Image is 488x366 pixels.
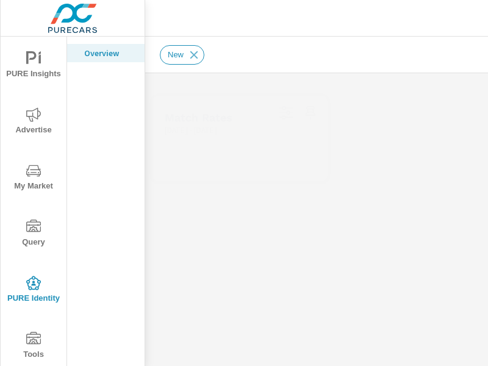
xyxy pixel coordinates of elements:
[67,44,145,62] div: Overview
[4,107,63,137] span: Advertise
[165,124,217,136] p: [DATE] - [DATE]
[4,220,63,249] span: Query
[160,45,204,65] div: New
[4,276,63,306] span: PURE Identity
[301,103,320,123] span: Save this to your personalized report
[165,111,232,124] h5: Match Rates
[84,47,135,59] p: Overview
[4,332,63,362] span: Tools
[4,51,63,81] span: PURE Insights
[4,163,63,193] span: My Market
[160,50,191,59] span: New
